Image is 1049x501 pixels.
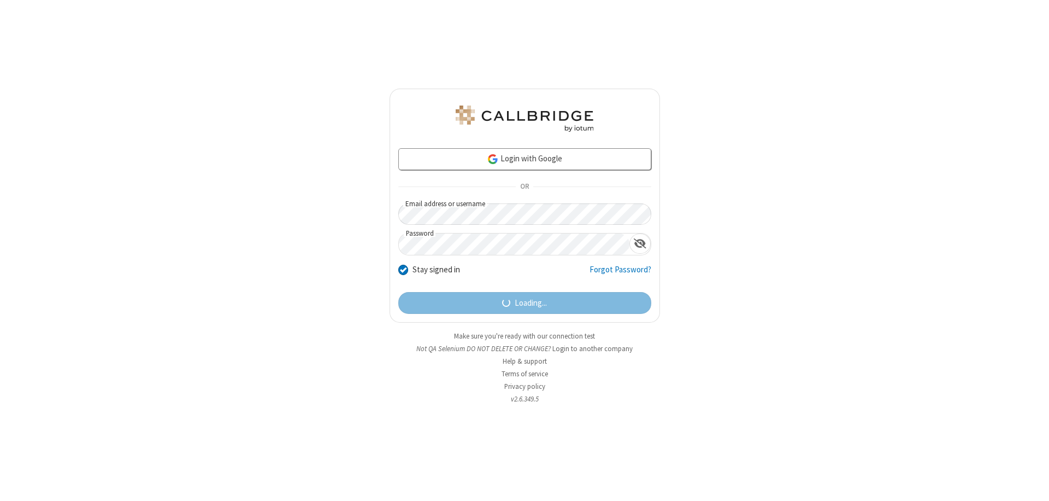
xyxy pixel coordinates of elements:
a: Make sure you're ready with our connection test [454,331,595,341]
a: Help & support [503,357,547,366]
li: v2.6.349.5 [390,394,660,404]
a: Forgot Password? [590,264,651,284]
input: Password [399,234,629,255]
span: Loading... [515,297,547,310]
button: Loading... [398,292,651,314]
label: Stay signed in [412,264,460,276]
button: Login to another company [552,343,633,354]
div: Show password [629,234,651,254]
img: QA Selenium DO NOT DELETE OR CHANGE [453,106,596,132]
img: google-icon.png [487,153,499,165]
li: Not QA Selenium DO NOT DELETE OR CHANGE? [390,343,660,354]
a: Terms of service [502,369,548,378]
iframe: Chat [1022,473,1041,493]
input: Email address or username [398,203,651,225]
a: Privacy policy [504,382,545,391]
a: Login with Google [398,148,651,170]
span: OR [516,179,533,195]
